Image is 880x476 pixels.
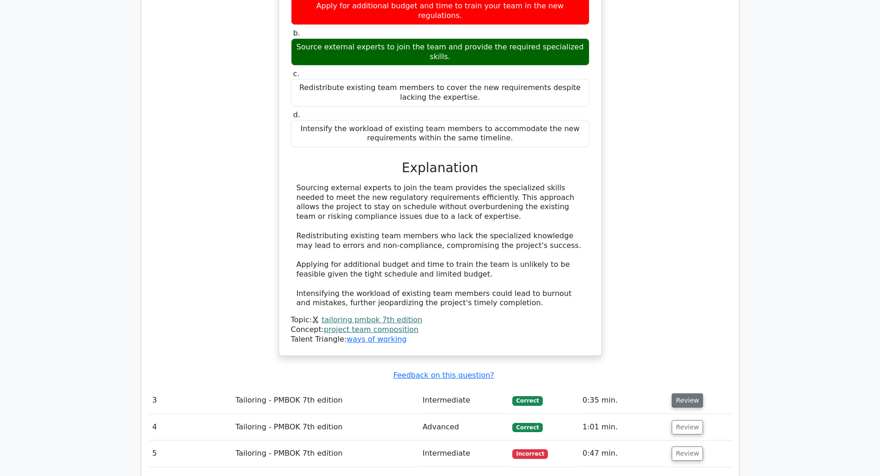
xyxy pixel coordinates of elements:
div: Redistribute existing team members to cover the new requirements despite lacking the expertise. [291,79,589,107]
div: Source external experts to join the team and provide the required specialized skills. [291,38,589,66]
td: 0:35 min. [579,387,668,414]
a: project team composition [324,325,419,334]
td: 3 [149,387,232,414]
button: Review [672,420,703,434]
span: Incorrect [512,449,548,458]
td: 1:01 min. [579,414,668,440]
span: c. [293,69,300,78]
span: Correct [512,396,542,405]
td: Tailoring - PMBOK 7th edition [232,440,419,467]
button: Review [672,393,703,408]
a: ways of working [346,335,407,343]
td: Intermediate [419,440,509,467]
a: Feedback on this question? [393,371,494,380]
div: Intensify the workload of existing team members to accommodate the new requirements within the sa... [291,120,589,148]
td: Tailoring - PMBOK 7th edition [232,387,419,414]
span: Correct [512,423,542,432]
button: Review [672,446,703,461]
a: tailoring pmbok 7th edition [322,315,422,324]
td: 4 [149,414,232,440]
span: b. [293,29,300,37]
td: 5 [149,440,232,467]
div: Sourcing external experts to join the team provides the specialized skills needed to meet the new... [297,183,584,308]
td: 0:47 min. [579,440,668,467]
td: Advanced [419,414,509,440]
div: Talent Triangle: [291,315,589,344]
div: Concept: [291,325,589,335]
div: Topic: [291,315,589,325]
td: Tailoring - PMBOK 7th edition [232,414,419,440]
h3: Explanation [297,160,584,176]
span: d. [293,110,300,119]
td: Intermediate [419,387,509,414]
